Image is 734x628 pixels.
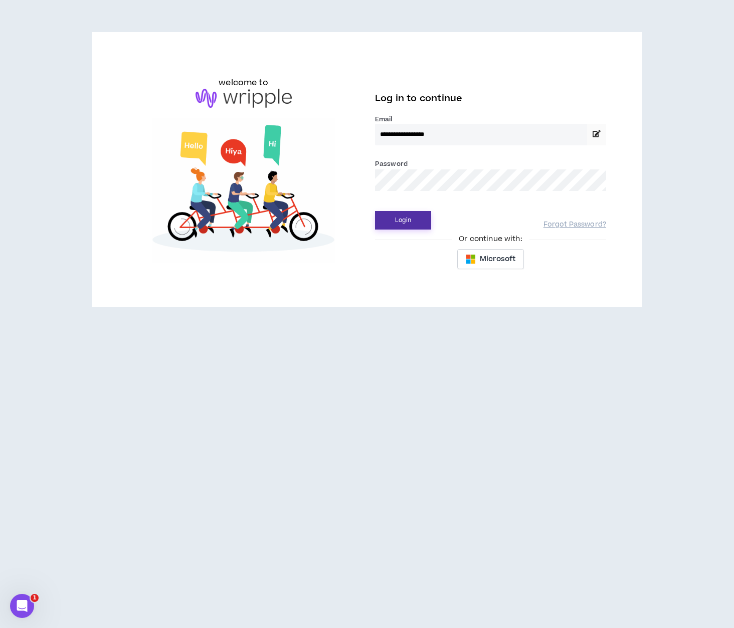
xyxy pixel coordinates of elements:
img: logo-brand.png [196,89,292,108]
iframe: Intercom live chat [10,594,34,618]
img: Welcome to Wripple [128,118,359,263]
h6: welcome to [219,77,268,89]
span: Microsoft [480,254,515,265]
a: Forgot Password? [543,220,606,230]
span: Log in to continue [375,92,462,105]
label: Password [375,159,408,168]
button: Login [375,211,431,230]
button: Microsoft [457,249,524,269]
span: 1 [31,594,39,602]
label: Email [375,115,606,124]
span: Or continue with: [452,234,529,245]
